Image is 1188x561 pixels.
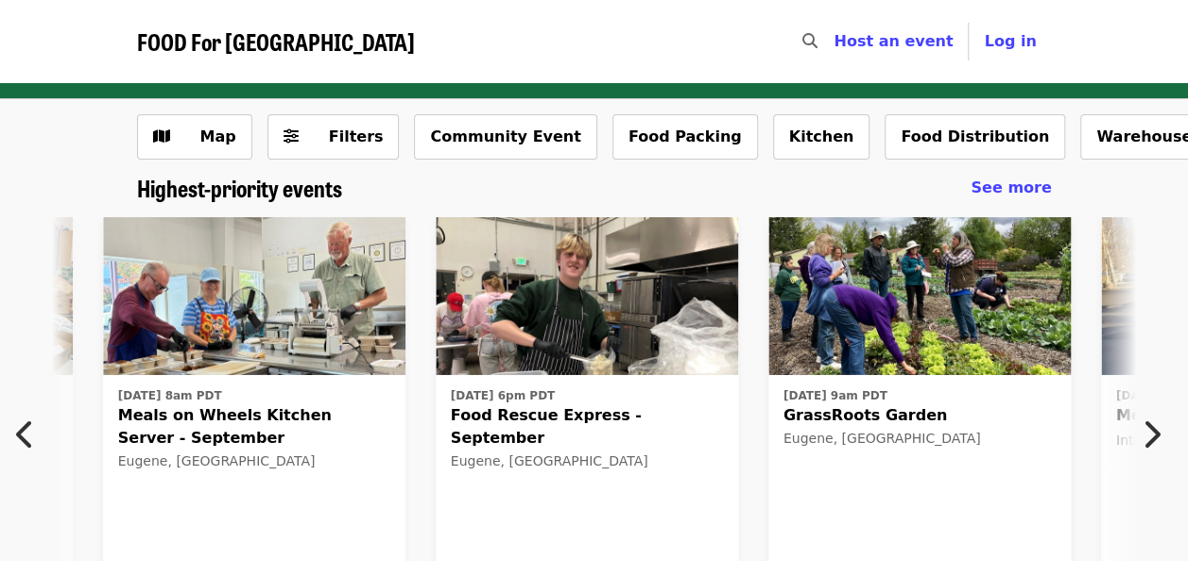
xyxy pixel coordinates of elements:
[118,387,222,404] time: [DATE] 8am PDT
[768,217,1071,376] img: GrassRoots Garden organized by FOOD For Lane County
[137,28,415,56] a: FOOD For [GEOGRAPHIC_DATA]
[122,175,1067,202] div: Highest-priority events
[783,404,1056,427] span: GrassRoots Garden
[451,404,723,450] span: Food Rescue Express - September
[137,175,342,202] a: Highest-priority events
[1126,408,1188,461] button: Next item
[16,416,35,452] i: chevron-left icon
[885,114,1065,160] button: Food Distribution
[828,19,843,64] input: Search
[801,32,817,50] i: search icon
[1142,416,1161,452] i: chevron-right icon
[153,127,170,145] i: map icon
[103,217,405,376] img: Meals on Wheels Kitchen Server - September organized by FOOD For Lane County
[200,127,236,145] span: Map
[329,127,384,145] span: Filters
[137,114,252,160] button: Show map view
[414,114,596,160] button: Community Event
[971,178,1051,196] span: See more
[284,127,299,145] i: sliders-h icon
[984,32,1036,50] span: Log in
[969,23,1051,60] button: Log in
[436,217,738,376] img: Food Rescue Express - September organized by FOOD For Lane County
[451,387,555,404] time: [DATE] 6pm PDT
[137,25,415,58] span: FOOD For [GEOGRAPHIC_DATA]
[783,431,1056,447] div: Eugene, [GEOGRAPHIC_DATA]
[451,453,723,469] div: Eugene, [GEOGRAPHIC_DATA]
[118,404,390,450] span: Meals on Wheels Kitchen Server - September
[783,387,887,404] time: [DATE] 9am PDT
[834,32,953,50] a: Host an event
[971,177,1051,199] a: See more
[137,171,342,204] span: Highest-priority events
[267,114,400,160] button: Filters (0 selected)
[773,114,870,160] button: Kitchen
[612,114,758,160] button: Food Packing
[118,453,390,469] div: Eugene, [GEOGRAPHIC_DATA]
